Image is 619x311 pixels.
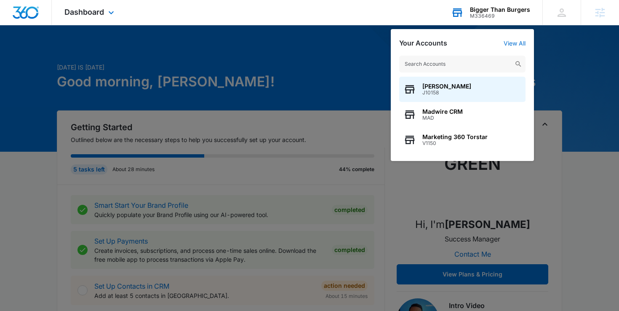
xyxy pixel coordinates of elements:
[504,40,526,47] a: View All
[399,39,447,47] h2: Your Accounts
[470,6,530,13] div: account name
[470,13,530,19] div: account id
[399,56,526,72] input: Search Accounts
[422,115,463,121] span: MAD
[399,77,526,102] button: [PERSON_NAME]J10158
[422,140,488,146] span: V1150
[399,127,526,153] button: Marketing 360 TorstarV1150
[422,108,463,115] span: Madwire CRM
[422,90,471,96] span: J10158
[422,134,488,140] span: Marketing 360 Torstar
[399,102,526,127] button: Madwire CRMMAD
[64,8,104,16] span: Dashboard
[422,83,471,90] span: [PERSON_NAME]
